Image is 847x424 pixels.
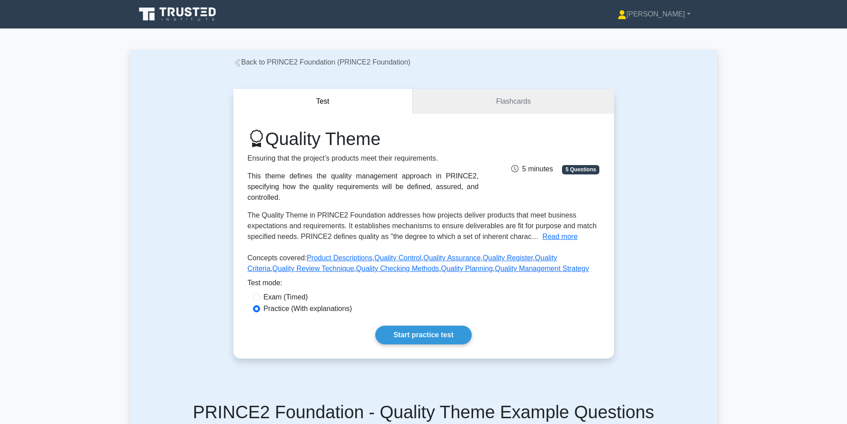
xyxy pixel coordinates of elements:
[423,254,481,262] a: Quality Assurance
[233,89,413,114] button: Test
[248,278,600,292] div: Test mode:
[248,253,600,278] p: Concepts covered: , , , , , , , ,
[307,254,373,262] a: Product Descriptions
[141,401,707,423] h5: PRINCE2 Foundation - Quality Theme Example Questions
[596,5,712,23] a: [PERSON_NAME]
[248,211,597,240] span: The Quality Theme in PRINCE2 Foundation addresses how projects deliver products that meet busines...
[374,254,421,262] a: Quality Control
[483,254,533,262] a: Quality Register
[495,265,589,272] a: Quality Management Strategy
[273,265,354,272] a: Quality Review Technique
[248,171,479,203] div: This theme defines the quality management approach in PRINCE2, specifying how the quality require...
[562,165,599,174] span: 5 Questions
[542,231,578,242] button: Read more
[375,326,472,344] a: Start practice test
[356,265,439,272] a: Quality Checking Methods
[248,153,479,164] p: Ensuring that the project’s products meet their requirements.
[441,265,493,272] a: Quality Planning
[264,292,308,303] label: Exam (Timed)
[233,58,411,66] a: Back to PRINCE2 Foundation (PRINCE2 Foundation)
[511,165,553,173] span: 5 minutes
[264,303,352,314] label: Practice (With explanations)
[413,89,614,114] a: Flashcards
[248,128,479,149] h1: Quality Theme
